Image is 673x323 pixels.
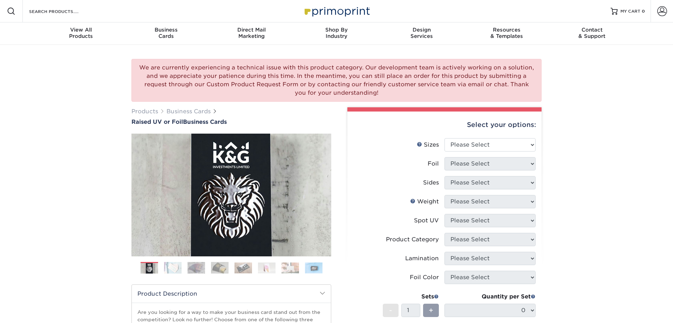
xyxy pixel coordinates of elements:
[124,27,209,39] div: Cards
[464,27,549,39] div: & Templates
[414,216,439,225] div: Spot UV
[124,22,209,45] a: BusinessCards
[39,22,124,45] a: View AllProducts
[131,59,542,102] div: We are currently experiencing a technical issue with this product category. Our development team ...
[428,160,439,168] div: Foil
[166,108,211,115] a: Business Cards
[464,27,549,33] span: Resources
[305,262,322,273] img: Business Cards 08
[386,235,439,244] div: Product Category
[281,262,299,273] img: Business Cards 07
[258,262,276,273] img: Business Cards 06
[417,141,439,149] div: Sizes
[164,262,182,274] img: Business Cards 02
[429,305,433,316] span: +
[410,273,439,282] div: Foil Color
[410,197,439,206] div: Weight
[379,27,464,33] span: Design
[294,27,379,39] div: Industry
[209,22,294,45] a: Direct MailMarketing
[124,27,209,33] span: Business
[301,4,372,19] img: Primoprint
[620,8,640,14] span: MY CART
[549,27,634,39] div: & Support
[405,254,439,263] div: Lamination
[549,27,634,33] span: Contact
[294,27,379,33] span: Shop By
[549,22,634,45] a: Contact& Support
[383,292,439,301] div: Sets
[353,112,536,138] div: Select your options:
[131,108,158,115] a: Products
[132,285,331,303] h2: Product Description
[379,27,464,39] div: Services
[39,27,124,39] div: Products
[379,22,464,45] a: DesignServices
[209,27,294,39] div: Marketing
[423,179,439,187] div: Sides
[131,95,331,295] img: Raised UV or Foil 01
[389,305,392,316] span: -
[131,119,183,125] span: Raised UV or Foil
[464,22,549,45] a: Resources& Templates
[211,262,229,274] img: Business Cards 04
[28,7,97,15] input: SEARCH PRODUCTS.....
[39,27,124,33] span: View All
[131,119,331,125] a: Raised UV or FoilBusiness Cards
[141,260,158,277] img: Business Cards 01
[642,9,645,14] span: 0
[188,262,205,274] img: Business Cards 03
[209,27,294,33] span: Direct Mail
[444,292,536,301] div: Quantity per Set
[2,302,60,321] iframe: Google Customer Reviews
[131,119,331,125] h1: Business Cards
[294,22,379,45] a: Shop ByIndustry
[234,262,252,273] img: Business Cards 05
